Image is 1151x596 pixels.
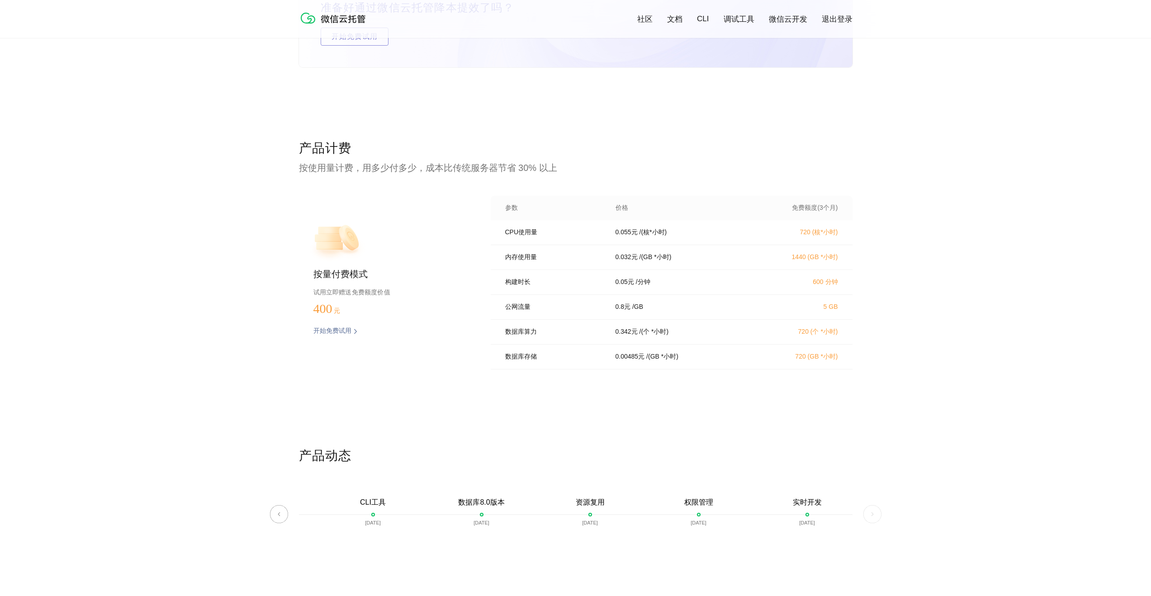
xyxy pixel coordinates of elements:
p: 资源复用 [576,498,605,507]
p: 构建时长 [505,278,603,286]
a: 调试工具 [724,14,754,24]
p: / GB [632,303,643,311]
p: [DATE] [365,520,381,525]
p: 免费额度(3个月) [758,204,838,212]
p: 试用立即赠送免费额度价值 [313,286,462,298]
p: CPU使用量 [505,228,603,237]
p: 720 (个 *小时) [758,328,838,336]
p: 参数 [505,204,603,212]
p: 720 (核*小时) [758,228,838,237]
p: 实时开发 [793,498,822,507]
a: CLI [697,14,709,24]
p: [DATE] [691,520,706,525]
p: [DATE] [474,520,489,525]
p: 720 (GB *小时) [758,353,838,361]
p: / (GB *小时) [646,353,678,361]
p: 0.342 元 [616,328,638,336]
p: / (核*小时) [639,228,667,237]
a: 文档 [667,14,682,24]
p: CLI工具 [360,498,386,507]
p: 按量付费模式 [313,268,462,281]
p: 0.055 元 [616,228,638,237]
p: 数据库8.0版本 [458,498,504,507]
p: 400 [313,302,359,316]
p: / 分钟 [636,278,650,286]
p: 开始免费试用 [313,327,351,336]
a: 社区 [637,14,653,24]
p: 0.00485 元 [616,353,645,361]
a: 退出登录 [822,14,853,24]
p: 价格 [616,204,628,212]
p: 产品计费 [299,140,853,158]
p: 1440 (GB *小时) [758,253,838,261]
p: 0.05 元 [616,278,634,286]
p: [DATE] [582,520,598,525]
p: 600 分钟 [758,278,838,286]
p: 5 GB [758,303,838,310]
p: 公网流量 [505,303,603,311]
p: 数据库算力 [505,328,603,336]
p: 产品动态 [299,447,853,465]
p: 按使用量计费，用多少付多少，成本比传统服务器节省 30% 以上 [299,161,853,174]
span: 元 [334,307,340,314]
p: 权限管理 [684,498,713,507]
p: / (GB *小时) [639,253,672,261]
p: / (个 *小时) [639,328,669,336]
p: 内存使用量 [505,253,603,261]
p: [DATE] [799,520,815,525]
img: 微信云托管 [299,9,371,27]
p: 数据库存储 [505,353,603,361]
a: 微信云托管 [299,21,371,28]
p: 0.032 元 [616,253,638,261]
p: 0.8 元 [616,303,630,311]
a: 微信云开发 [769,14,807,24]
